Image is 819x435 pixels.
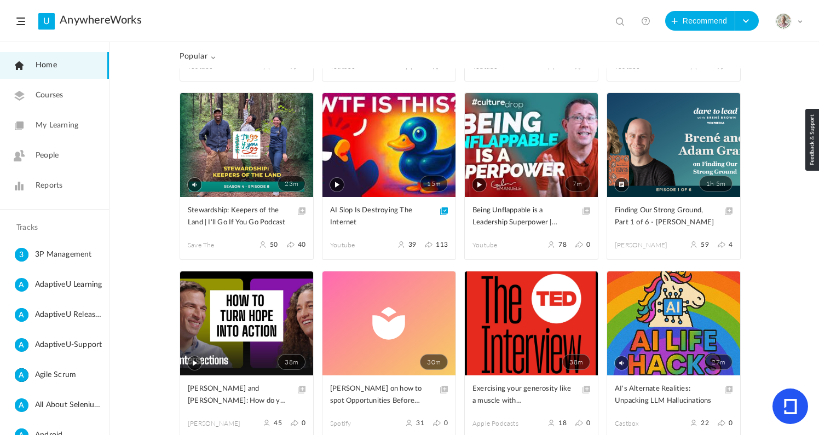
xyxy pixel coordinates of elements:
[330,383,431,407] span: [PERSON_NAME] on how to spot Opportunities Before Anyone else
[36,60,57,71] span: Home
[729,419,733,427] span: 0
[15,308,28,323] cite: A
[15,278,28,293] cite: A
[278,176,305,192] span: 23m
[607,271,740,375] a: 27m
[180,271,313,375] a: 38m
[465,271,598,375] a: 38m
[558,419,566,427] span: 18
[472,205,574,229] span: Being Unflappable is a Leadership Superpower | #culturedrop | [PERSON_NAME]
[15,248,28,263] cite: 3
[35,368,105,382] span: Agile Scrum
[705,354,733,370] span: 27m
[180,93,313,197] a: 23m
[15,368,28,383] cite: A
[36,180,62,192] span: Reports
[701,419,708,427] span: 22
[615,419,674,428] span: Castbox
[188,240,247,250] span: Save the Redwoods League
[699,176,733,192] span: 1h 5m
[607,93,740,197] a: 1h 5m
[615,383,733,408] a: AI's Alternate Realities: Unpacking LLM Hallucinations
[330,419,389,428] span: spotify
[35,278,105,292] span: AdaptiveU Learning
[330,240,389,250] span: Youtube
[586,241,590,248] span: 0
[15,398,28,413] cite: A
[35,248,105,262] span: 3P Management
[302,419,305,427] span: 0
[615,205,716,229] span: Finding Our Strong Ground, Part 1 of 6 - [PERSON_NAME]
[180,52,216,61] span: Popular
[420,176,448,192] span: 15m
[472,383,590,408] a: Exercising your generosity like a muscle with [PERSON_NAME]
[36,120,78,131] span: My Learning
[38,13,55,30] a: U
[472,419,532,428] span: Apple Podcasts
[472,205,590,229] a: Being Unflappable is a Leadership Superpower | #culturedrop | [PERSON_NAME]
[188,205,289,229] span: Stewardship: Keepers of the Land | I'll Go If You Go Podcast
[416,419,424,427] span: 31
[298,241,305,248] span: 40
[270,241,278,248] span: 50
[615,383,716,407] span: AI's Alternate Realities: Unpacking LLM Hallucinations
[35,338,105,352] span: AdaptiveU-Support
[36,90,63,101] span: Courses
[665,11,735,31] button: Recommend
[330,205,448,229] a: AI Slop Is Destroying The Internet
[60,14,142,27] a: AnywhereWorks
[701,241,708,248] span: 59
[558,241,566,248] span: 78
[729,241,733,248] span: 4
[278,354,305,370] span: 38m
[36,150,59,161] span: People
[776,14,791,29] img: julia-s-version-gybnm-profile-picture-frame-2024-template-16.png
[562,354,590,370] span: 38m
[565,176,590,192] span: 7m
[330,205,431,229] span: AI Slop Is Destroying The Internet
[436,241,448,248] span: 113
[188,383,305,408] a: [PERSON_NAME] and [PERSON_NAME]: How do you turn hope into action? A doctor and a public health e...
[408,241,416,248] span: 39
[188,383,289,407] span: [PERSON_NAME] and [PERSON_NAME]: How do you turn hope into action? A doctor and a public health e...
[35,398,105,412] span: All About Selenium Testing
[188,205,305,229] a: Stewardship: Keepers of the Land | I'll Go If You Go Podcast
[330,383,448,408] a: [PERSON_NAME] on how to spot Opportunities Before Anyone else
[188,419,247,428] span: [PERSON_NAME]
[444,419,448,427] span: 0
[472,240,532,250] span: Youtube
[805,109,819,171] img: loop_feedback_btn.png
[35,308,105,322] span: AdaptiveU Release Details
[420,354,448,370] span: 30m
[322,271,455,375] a: 30m
[586,419,590,427] span: 0
[15,338,28,353] cite: A
[615,205,733,229] a: Finding Our Strong Ground, Part 1 of 6 - [PERSON_NAME]
[615,240,674,250] span: [PERSON_NAME]
[465,93,598,197] a: 7m
[274,419,281,427] span: 45
[472,383,574,407] span: Exercising your generosity like a muscle with [PERSON_NAME]
[322,93,455,197] a: 15m
[16,223,90,233] h4: Tracks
